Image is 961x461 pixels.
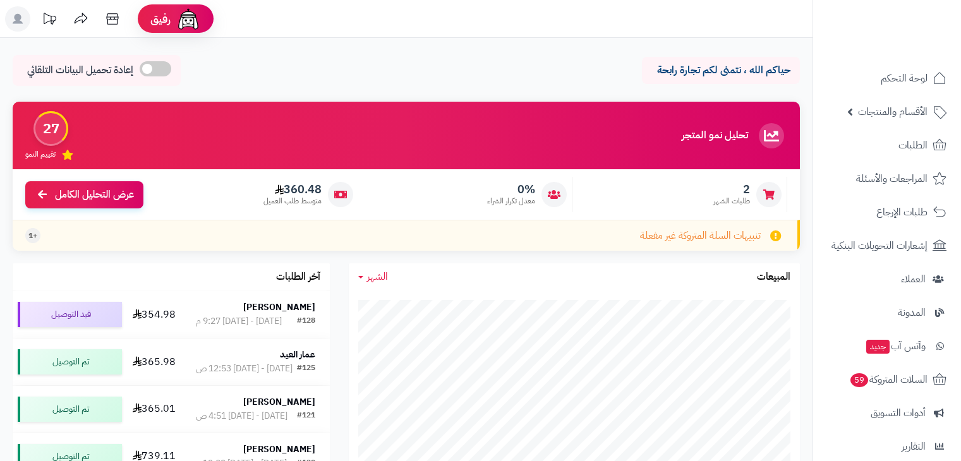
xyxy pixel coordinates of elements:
[682,130,748,141] h3: تحليل نمو المتجر
[876,203,928,221] span: طلبات الإرجاع
[850,373,868,387] span: 59
[263,183,322,196] span: 360.48
[176,6,201,32] img: ai-face.png
[280,348,315,361] strong: عمار العيد
[297,362,315,375] div: #125
[651,63,790,78] p: حياكم الله ، نتمنى لكم تجارة رابحة
[821,197,953,227] a: طلبات الإرجاع
[18,397,122,422] div: تم التوصيل
[821,297,953,328] a: المدونة
[821,164,953,194] a: المراجعات والأسئلة
[865,337,926,355] span: وآتس آب
[150,11,171,27] span: رفيق
[263,196,322,207] span: متوسط طلب العميل
[25,149,56,160] span: تقييم النمو
[858,103,928,121] span: الأقسام والمنتجات
[487,183,535,196] span: 0%
[55,188,134,202] span: عرض التحليل الكامل
[25,181,143,208] a: عرض التحليل الكامل
[367,269,388,284] span: الشهر
[243,443,315,456] strong: [PERSON_NAME]
[901,270,926,288] span: العملاء
[871,404,926,422] span: أدوات التسويق
[902,438,926,455] span: التقارير
[243,301,315,314] strong: [PERSON_NAME]
[856,170,928,188] span: المراجعات والأسئلة
[127,338,181,385] td: 365.98
[196,410,287,422] div: [DATE] - [DATE] 4:51 ص
[640,229,761,243] span: تنبيهات السلة المتروكة غير مفعلة
[898,136,928,154] span: الطلبات
[875,35,949,62] img: logo-2.png
[713,196,750,207] span: طلبات الشهر
[127,291,181,338] td: 354.98
[831,237,928,254] span: إشعارات التحويلات البنكية
[196,315,282,328] div: [DATE] - [DATE] 9:27 م
[898,304,926,321] span: المدونة
[297,315,315,328] div: #128
[28,230,37,241] span: +1
[821,364,953,395] a: السلات المتروكة59
[866,340,890,354] span: جديد
[881,69,928,87] span: لوحة التحكم
[27,63,133,78] span: إعادة تحميل البيانات التلقائي
[18,302,122,327] div: قيد التوصيل
[358,270,388,284] a: الشهر
[18,349,122,374] div: تم التوصيل
[487,196,535,207] span: معدل تكرار الشراء
[757,272,790,283] h3: المبيعات
[196,362,293,375] div: [DATE] - [DATE] 12:53 ص
[713,183,750,196] span: 2
[297,410,315,422] div: #121
[821,398,953,428] a: أدوات التسويق
[33,6,65,35] a: تحديثات المنصة
[821,230,953,261] a: إشعارات التحويلات البنكية
[821,63,953,93] a: لوحة التحكم
[821,331,953,361] a: وآتس آبجديد
[821,130,953,160] a: الطلبات
[127,386,181,433] td: 365.01
[821,264,953,294] a: العملاء
[243,395,315,409] strong: [PERSON_NAME]
[276,272,320,283] h3: آخر الطلبات
[849,371,928,388] span: السلات المتروكة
